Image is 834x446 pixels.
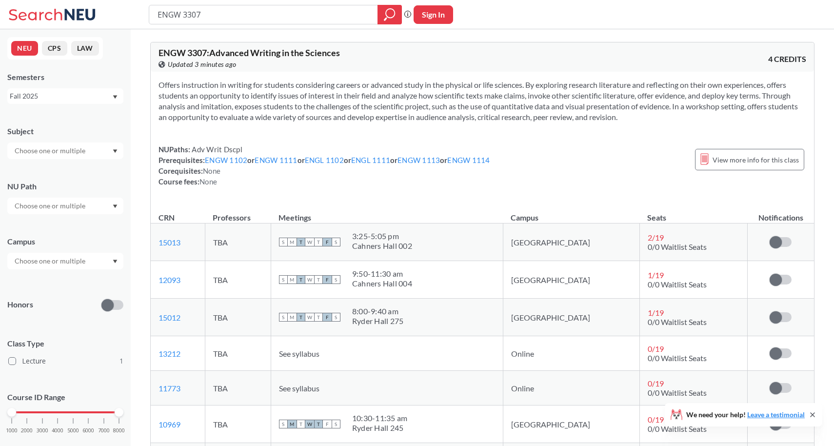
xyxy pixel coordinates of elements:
span: 0 / 19 [648,379,664,388]
span: None [199,177,217,186]
svg: Dropdown arrow [113,95,118,99]
span: F [323,238,332,246]
span: M [288,238,297,246]
span: 0/0 Waitlist Seats [648,280,707,289]
a: 13212 [159,349,180,358]
th: Seats [639,203,747,223]
svg: Dropdown arrow [113,260,118,264]
div: Dropdown arrow [7,198,123,214]
div: Ryder Hall 275 [352,316,404,326]
div: Cahners Hall 004 [352,279,412,288]
td: [GEOGRAPHIC_DATA] [503,261,639,299]
span: See syllabus [279,349,319,358]
input: Choose one or multiple [10,255,92,267]
span: 4 CREDITS [768,54,806,64]
a: 11773 [159,384,180,393]
span: F [323,420,332,428]
a: ENGW 1111 [255,156,297,164]
span: S [332,238,340,246]
td: TBA [205,336,271,371]
a: 15013 [159,238,180,247]
div: Campus [7,236,123,247]
span: 2000 [21,428,33,433]
span: 2 / 19 [648,233,664,242]
span: S [279,238,288,246]
a: ENGW 1114 [447,156,490,164]
div: NU Path [7,181,123,192]
div: Ryder Hall 245 [352,423,408,433]
span: S [279,420,288,428]
td: TBA [205,223,271,261]
a: ENGL 1111 [351,156,390,164]
div: 3:25 - 5:05 pm [352,231,412,241]
span: 1000 [6,428,18,433]
a: 10969 [159,420,180,429]
td: [GEOGRAPHIC_DATA] [503,405,639,443]
span: W [305,313,314,322]
span: 0/0 Waitlist Seats [648,353,707,363]
div: 9:50 - 11:30 am [352,269,412,279]
a: Leave a testimonial [747,410,805,419]
td: TBA [205,299,271,336]
button: Sign In [414,5,453,24]
div: Fall 2025 [10,91,112,101]
div: 8:00 - 9:40 am [352,306,404,316]
div: magnifying glass [377,5,402,24]
span: ENGW 3307 : Advanced Writing in the Sciences [159,47,340,58]
span: M [288,275,297,284]
span: 0/0 Waitlist Seats [648,388,707,397]
span: T [314,275,323,284]
div: Cahners Hall 002 [352,241,412,251]
span: 7000 [98,428,110,433]
span: S [332,313,340,322]
span: 1 / 19 [648,270,664,280]
div: Fall 2025Dropdown arrow [7,88,123,104]
span: 0/0 Waitlist Seats [648,424,707,433]
p: Honors [7,299,33,310]
span: F [323,313,332,322]
section: Offers instruction in writing for students considering careers or advanced study in the physical ... [159,80,806,122]
th: Professors [205,203,271,223]
div: Dropdown arrow [7,253,123,269]
div: Semesters [7,72,123,82]
svg: magnifying glass [384,8,396,21]
span: S [332,420,340,428]
span: S [332,275,340,284]
span: T [297,420,305,428]
div: CRN [159,212,175,223]
span: M [288,420,297,428]
span: Updated 3 minutes ago [168,59,237,70]
a: 15012 [159,313,180,322]
span: S [279,313,288,322]
button: CPS [42,41,67,56]
span: Class Type [7,338,123,349]
span: We need your help! [686,411,805,418]
span: View more info for this class [713,154,799,166]
span: 8000 [113,428,125,433]
div: 10:30 - 11:35 am [352,413,408,423]
button: NEU [11,41,38,56]
span: 6000 [82,428,94,433]
span: 1 / 19 [648,308,664,317]
span: T [297,313,305,322]
a: ENGL 1102 [305,156,344,164]
svg: Dropdown arrow [113,204,118,208]
input: Choose one or multiple [10,200,92,212]
span: 0/0 Waitlist Seats [648,242,707,251]
div: NUPaths: Prerequisites: or or or or or Corequisites: Course fees: [159,144,490,187]
span: T [314,313,323,322]
span: T [314,238,323,246]
span: T [297,238,305,246]
th: Meetings [271,203,503,223]
td: TBA [205,405,271,443]
span: 3000 [37,428,48,433]
span: Adv Writ Dscpl [190,145,242,154]
span: F [323,275,332,284]
div: Dropdown arrow [7,142,123,159]
input: Class, professor, course number, "phrase" [157,6,371,23]
span: 0 / 19 [648,415,664,424]
a: 12093 [159,275,180,284]
span: W [305,275,314,284]
span: 0 / 19 [648,344,664,353]
span: S [279,275,288,284]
